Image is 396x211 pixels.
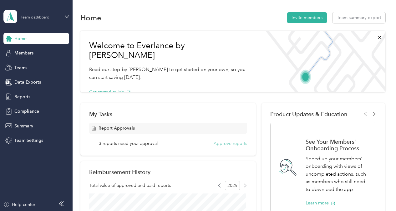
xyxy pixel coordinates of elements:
button: Team summary export [333,12,385,23]
span: Home [14,35,27,42]
div: Team dashboard [21,16,49,19]
span: Team Settings [14,137,43,144]
span: Members [14,50,33,56]
span: Teams [14,64,27,71]
button: Get started guide [89,89,131,95]
h1: Welcome to Everlance by [PERSON_NAME] [89,41,252,60]
span: Summary [14,123,33,129]
div: My Tasks [89,111,247,117]
span: Total value of approved and paid reports [89,182,171,189]
span: Reports [14,94,30,100]
iframe: Everlance-gr Chat Button Frame [361,176,396,211]
p: Read our step-by-[PERSON_NAME] to get started on your own, so you can start saving [DATE]. [89,66,252,81]
button: Learn more [306,200,335,206]
img: Welcome to everlance [261,31,385,92]
button: Invite members [287,12,327,23]
span: Report Approvals [99,125,135,131]
span: 2025 [225,181,240,190]
span: Product Updates & Education [270,111,348,117]
button: Approve reports [214,140,247,147]
span: 3 reports need your approval [99,140,158,147]
h1: See Your Members' Onboarding Process [306,138,370,152]
span: Compliance [14,108,39,115]
p: Speed up your members' onboarding with views of uncompleted actions, such as members who still ne... [306,155,370,193]
h1: Home [80,14,101,21]
button: Help center [3,201,35,208]
h2: Reimbursement History [89,169,150,175]
span: Data Exports [14,79,41,85]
